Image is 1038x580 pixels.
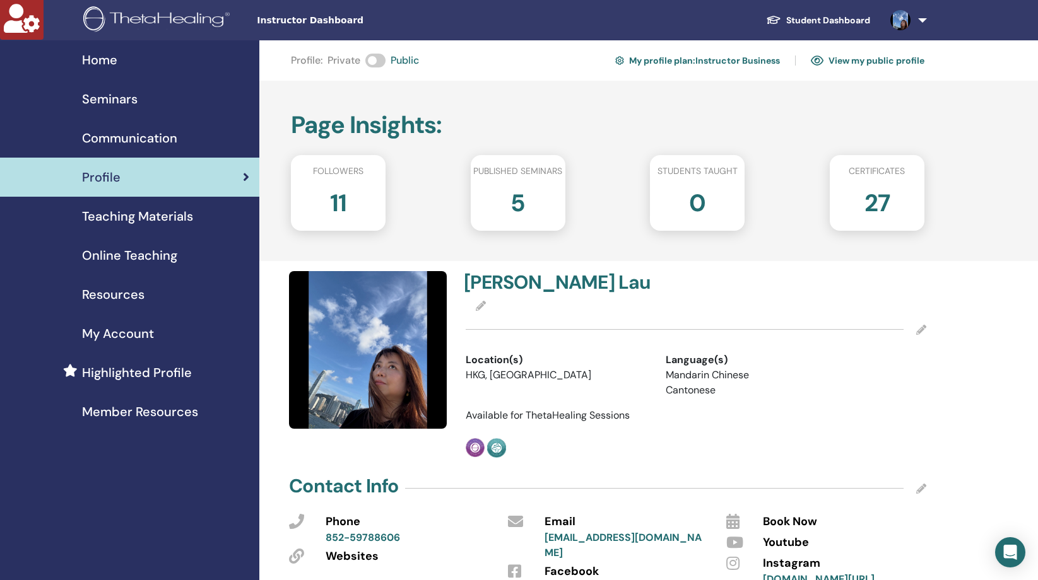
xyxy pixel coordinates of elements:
[391,53,419,68] span: Public
[545,514,575,530] span: Email
[473,165,562,178] span: Published seminars
[763,555,820,572] span: Instagram
[82,363,192,382] span: Highlighted Profile
[82,246,177,265] span: Online Teaching
[615,50,780,71] a: My profile plan:Instructor Business
[82,207,193,226] span: Teaching Materials
[326,514,360,530] span: Phone
[82,90,138,108] span: Seminars
[689,183,705,218] h2: 0
[82,324,154,343] span: My Account
[510,183,525,218] h2: 5
[864,183,890,218] h2: 27
[82,402,198,421] span: Member Resources
[466,368,647,383] li: HKG, [GEOGRAPHIC_DATA]
[995,537,1025,567] div: Open Intercom Messenger
[666,368,847,383] li: Mandarin Chinese
[466,352,522,368] span: Location(s)
[327,53,360,68] span: Private
[756,9,880,32] a: Student Dashboard
[766,14,781,25] img: graduation-cap-white.svg
[83,6,234,35] img: logo.png
[466,409,630,422] span: Available for ThetaHealing Sessions
[82,129,177,148] span: Communication
[849,165,905,178] span: Certificates
[545,564,599,580] span: Facebook
[257,14,446,27] span: Instructor Dashboard
[464,271,688,294] h4: [PERSON_NAME] Lau
[82,50,117,69] span: Home
[890,10,911,30] img: default.jpg
[763,514,817,530] span: Book Now
[289,475,398,497] h4: Contact Info
[811,50,924,71] a: View my public profile
[82,168,121,187] span: Profile
[326,531,400,544] a: 852-59788606
[326,548,379,565] span: Websites
[658,165,738,178] span: Students taught
[330,183,346,218] h2: 11
[82,285,144,304] span: Resources
[615,54,624,67] img: cog.svg
[666,352,847,368] div: Language(s)
[289,271,447,429] img: default.jpg
[666,383,847,398] li: Cantonese
[313,165,363,178] span: Followers
[545,531,702,559] a: [EMAIL_ADDRESS][DOMAIN_NAME]
[291,111,924,140] h2: Page Insights :
[811,55,823,66] img: eye.svg
[763,535,809,551] span: Youtube
[291,53,322,68] span: Profile :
